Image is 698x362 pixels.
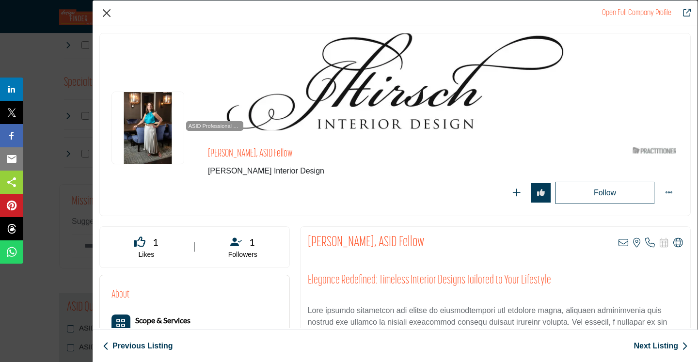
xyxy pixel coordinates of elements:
[111,315,130,334] button: Category Icon
[531,183,551,203] button: Redirect to login page
[676,7,691,19] a: Redirect to janie-hirsch
[507,183,526,203] button: Redirect to login page
[103,340,173,352] a: Previous Listing
[111,92,184,164] img: janie-hirsch logo
[111,287,129,303] h2: About
[634,340,688,352] a: Next Listing
[99,6,114,20] button: Close
[602,9,671,17] a: Redirect to janie-hirsch
[555,182,654,204] button: Redirect to login
[135,327,278,341] a: Services
[208,250,277,260] p: Followers
[135,327,278,341] div: Interior and exterior spaces including lighting, layouts, furnishings, accessories, artwork, land...
[308,234,424,252] h2: Janie Hirsch, ASID Fellow
[249,235,255,249] span: 1
[135,315,190,325] b: Scope & Services
[188,122,241,130] span: ASID Professional Practitioner
[208,148,475,160] h2: [PERSON_NAME], ASID Fellow
[135,316,190,325] a: Scope & Services
[659,183,679,203] button: More Options
[208,165,518,177] span: [PERSON_NAME] Interior Design
[308,273,683,288] h2: Elegance Redefined: Timeless Interior Designs Tailored to Your Lifestyle
[633,144,676,157] img: ASID Qualified Practitioners
[153,235,159,249] span: 1
[112,250,181,260] p: Likes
